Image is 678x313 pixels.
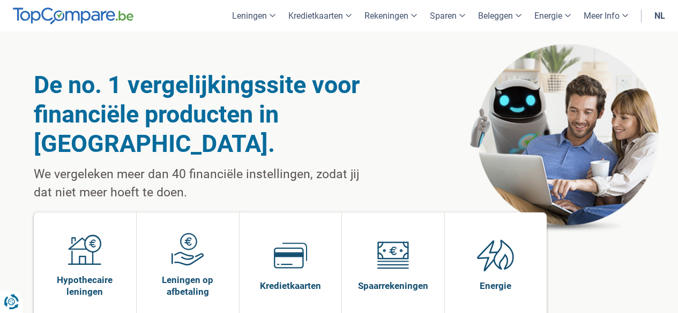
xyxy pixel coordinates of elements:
span: Kredietkaarten [260,280,321,292]
span: Leningen op afbetaling [142,274,234,297]
p: We vergeleken meer dan 40 financiële instellingen, zodat jij dat niet meer hoeft te doen. [34,165,370,202]
img: Energie [477,239,515,272]
span: Energie [480,280,511,292]
img: TopCompare [13,7,133,25]
img: Spaarrekeningen [376,239,409,272]
span: Spaarrekeningen [358,280,428,292]
img: Kredietkaarten [274,239,307,272]
h1: De no. 1 vergelijkingssite voor financiële producten in [GEOGRAPHIC_DATA]. [34,70,370,158]
img: Hypothecaire leningen [68,233,101,266]
span: Hypothecaire leningen [39,274,131,297]
img: Leningen op afbetaling [171,233,204,266]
